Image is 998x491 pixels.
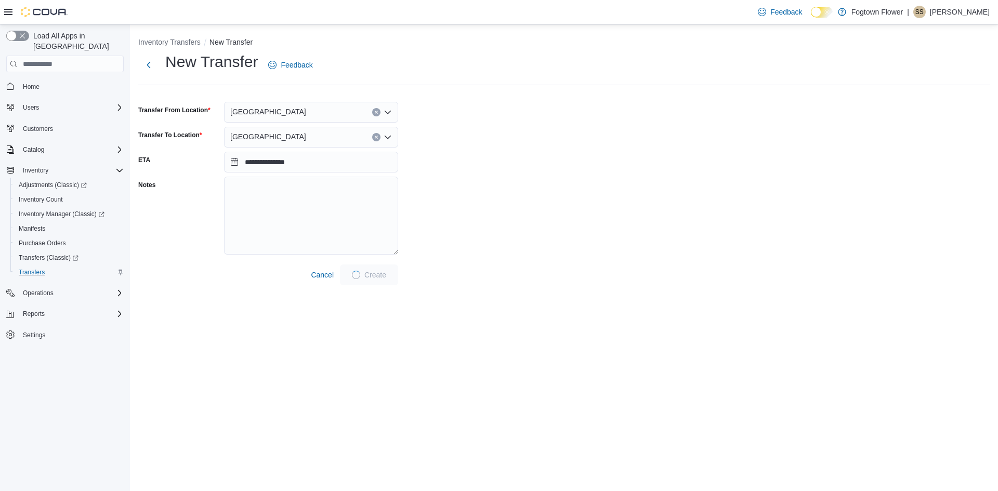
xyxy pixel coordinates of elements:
[264,55,317,75] a: Feedback
[10,207,128,221] a: Inventory Manager (Classic)
[138,37,990,49] nav: An example of EuiBreadcrumbs
[907,6,909,18] p: |
[15,179,124,191] span: Adjustments (Classic)
[230,130,306,143] span: [GEOGRAPHIC_DATA]
[138,131,202,139] label: Transfer To Location
[23,310,45,318] span: Reports
[138,38,201,46] button: Inventory Transfers
[2,78,128,94] button: Home
[19,239,66,247] span: Purchase Orders
[372,133,380,141] button: Clear input
[15,222,49,235] a: Manifests
[15,222,124,235] span: Manifests
[311,270,334,280] span: Cancel
[138,156,150,164] label: ETA
[138,55,159,75] button: Next
[2,121,128,136] button: Customers
[340,264,398,285] button: LoadingCreate
[15,193,124,206] span: Inventory Count
[209,38,253,46] button: New Transfer
[138,181,155,189] label: Notes
[21,7,68,17] img: Cova
[19,195,63,204] span: Inventory Count
[19,81,44,93] a: Home
[23,83,40,91] span: Home
[10,192,128,207] button: Inventory Count
[15,251,83,264] a: Transfers (Classic)
[915,6,924,18] span: SS
[138,106,211,114] label: Transfer From Location
[19,181,87,189] span: Adjustments (Classic)
[15,266,49,278] a: Transfers
[15,208,109,220] a: Inventory Manager (Classic)
[224,152,398,172] input: Press the down key to open a popover containing a calendar.
[15,179,91,191] a: Adjustments (Classic)
[19,287,58,299] button: Operations
[930,6,990,18] p: [PERSON_NAME]
[2,307,128,321] button: Reports
[19,328,124,341] span: Settings
[165,51,258,72] h1: New Transfer
[372,108,380,116] button: Clear input
[15,237,70,249] a: Purchase Orders
[2,100,128,115] button: Users
[15,193,67,206] a: Inventory Count
[364,270,386,280] span: Create
[19,224,45,233] span: Manifests
[19,308,49,320] button: Reports
[15,237,124,249] span: Purchase Orders
[19,101,124,114] span: Users
[351,270,361,280] span: Loading
[10,250,128,265] a: Transfers (Classic)
[811,7,833,18] input: Dark Mode
[281,60,312,70] span: Feedback
[19,164,124,177] span: Inventory
[23,331,45,339] span: Settings
[384,108,392,116] button: Open list of options
[19,123,57,135] a: Customers
[19,287,124,299] span: Operations
[2,163,128,178] button: Inventory
[23,289,54,297] span: Operations
[10,221,128,236] button: Manifests
[19,308,124,320] span: Reports
[19,101,43,114] button: Users
[19,143,124,156] span: Catalog
[23,145,44,154] span: Catalog
[19,268,45,276] span: Transfers
[19,79,124,92] span: Home
[2,286,128,300] button: Operations
[15,208,124,220] span: Inventory Manager (Classic)
[770,7,802,17] span: Feedback
[29,31,124,51] span: Load All Apps in [GEOGRAPHIC_DATA]
[23,125,53,133] span: Customers
[15,266,124,278] span: Transfers
[23,166,48,175] span: Inventory
[384,133,392,141] button: Open list of options
[19,164,52,177] button: Inventory
[307,264,338,285] button: Cancel
[15,251,124,264] span: Transfers (Classic)
[19,329,49,341] a: Settings
[754,2,806,22] a: Feedback
[2,327,128,342] button: Settings
[851,6,903,18] p: Fogtown Flower
[10,265,128,280] button: Transfers
[6,74,124,369] nav: Complex example
[913,6,926,18] div: Sina Sabetghadam
[23,103,39,112] span: Users
[19,254,78,262] span: Transfers (Classic)
[10,236,128,250] button: Purchase Orders
[230,105,306,118] span: [GEOGRAPHIC_DATA]
[19,122,124,135] span: Customers
[19,210,104,218] span: Inventory Manager (Classic)
[19,143,48,156] button: Catalog
[10,178,128,192] a: Adjustments (Classic)
[2,142,128,157] button: Catalog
